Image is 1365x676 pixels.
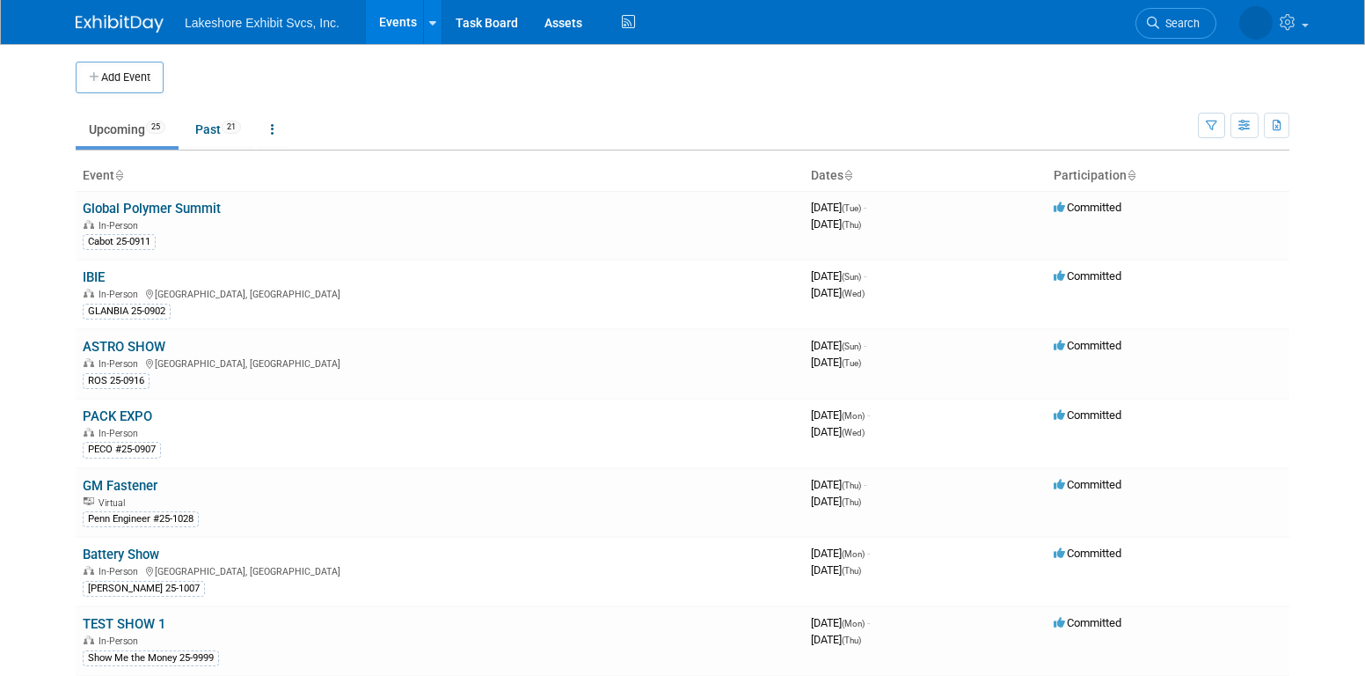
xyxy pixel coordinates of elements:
span: - [864,478,866,491]
span: Virtual [99,497,130,509]
img: In-Person Event [84,358,94,367]
div: PECO #25-0907 [83,442,161,458]
span: Search [1081,17,1121,30]
span: (Mon) [842,549,865,559]
span: - [864,201,866,214]
span: Lakeshore Exhibit Svcs, Inc. [185,16,339,30]
img: ExhibitDay [76,15,164,33]
span: (Wed) [842,289,865,298]
img: MICHELLE MOYA [1161,10,1273,29]
span: Committed [1054,616,1121,629]
a: Upcoming25 [76,113,179,146]
span: (Thu) [842,497,861,507]
span: Committed [1054,408,1121,422]
a: Past21 [182,113,254,146]
span: [DATE] [811,201,866,214]
span: [DATE] [811,633,861,646]
div: Penn Engineer #25-1028 [83,511,199,527]
span: - [864,339,866,352]
span: [DATE] [811,547,870,560]
img: In-Person Event [84,289,94,298]
span: (Thu) [842,481,861,490]
span: (Thu) [842,220,861,230]
button: Add Event [76,62,164,93]
span: [DATE] [811,356,861,369]
span: In-Person [99,220,143,231]
a: Sort by Participation Type [1127,168,1135,182]
a: Sort by Start Date [843,168,852,182]
span: Committed [1054,269,1121,283]
a: ASTRO SHOW [83,339,165,355]
div: [GEOGRAPHIC_DATA], [GEOGRAPHIC_DATA] [83,563,797,577]
div: Cabot 25-0911 [83,234,156,250]
a: PACK EXPO [83,408,152,424]
a: Sort by Event Name [114,168,123,182]
span: Committed [1054,339,1121,352]
a: Search [1057,8,1138,39]
span: [DATE] [811,425,865,438]
span: [DATE] [811,286,865,299]
span: - [864,269,866,283]
span: (Wed) [842,428,865,437]
span: (Sun) [842,342,861,351]
div: [GEOGRAPHIC_DATA], [GEOGRAPHIC_DATA] [83,286,797,300]
img: In-Person Event [84,636,94,644]
span: (Thu) [842,636,861,645]
span: [DATE] [811,495,861,508]
th: Event [76,161,804,191]
span: [DATE] [811,339,866,352]
a: GM Fastener [83,478,157,494]
span: (Tue) [842,358,861,368]
span: [DATE] [811,616,870,629]
span: Committed [1054,547,1121,560]
div: [GEOGRAPHIC_DATA], [GEOGRAPHIC_DATA] [83,356,797,370]
span: 25 [146,121,165,134]
span: - [867,408,870,422]
img: Virtual Event [84,497,94,506]
div: GLANBIA 25-0902 [83,304,171,320]
a: Battery Show [83,547,159,562]
span: [DATE] [811,563,861,577]
span: In-Person [99,358,143,370]
div: Show Me the Money 25-9999 [83,650,219,666]
span: (Mon) [842,411,865,421]
img: In-Person Event [84,220,94,229]
a: Global Polymer Summit [83,201,221,217]
span: - [867,616,870,629]
span: [DATE] [811,408,870,422]
img: In-Person Event [84,566,94,575]
span: (Sun) [842,272,861,282]
span: In-Person [99,428,143,439]
a: TEST SHOW 1 [83,616,165,632]
span: [DATE] [811,478,866,491]
span: (Mon) [842,619,865,628]
span: In-Person [99,289,143,300]
span: In-Person [99,636,143,647]
span: 21 [222,121,241,134]
div: ROS 25-0916 [83,373,150,389]
span: In-Person [99,566,143,577]
span: - [867,547,870,560]
img: In-Person Event [84,428,94,437]
div: [PERSON_NAME] 25-1007 [83,581,205,597]
th: Participation [1047,161,1289,191]
span: Committed [1054,478,1121,491]
span: Committed [1054,201,1121,214]
span: (Thu) [842,566,861,576]
span: [DATE] [811,217,861,231]
span: [DATE] [811,269,866,283]
span: (Tue) [842,203,861,213]
a: IBIE [83,269,105,285]
th: Dates [804,161,1047,191]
